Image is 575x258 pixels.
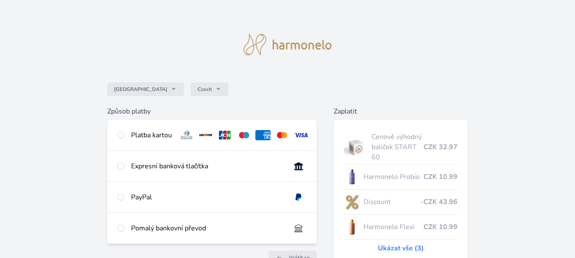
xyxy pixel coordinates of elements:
img: start.jpg [344,136,368,158]
span: -CZK 43.96 [421,197,458,207]
span: [GEOGRAPHIC_DATA] [114,86,167,93]
img: visa.svg [293,130,309,140]
span: CZK 32.97 [423,142,458,152]
span: Discount [363,197,421,207]
span: Czech [197,86,212,93]
div: Pomalý bankovní převod [131,223,284,233]
a: Ukázat vše (3) [378,243,424,253]
button: Czech [191,82,229,96]
h6: Zaplatit [334,106,468,116]
img: bankTransfer_IBAN.svg [291,223,306,233]
span: CZK 10.99 [423,172,458,182]
img: amex.svg [255,130,271,140]
img: paypal.svg [291,192,306,202]
h6: Způsob platby [107,106,317,116]
img: logo.svg [243,34,332,55]
div: PayPal [131,192,284,202]
img: mc.svg [274,130,290,140]
span: Harmonelo Flexi [363,222,423,232]
img: CLEAN_PROBIO_se_stinem_x-lo.jpg [344,166,360,187]
div: Platba kartou [131,130,172,140]
img: jcb.svg [217,130,233,140]
img: onlineBanking_CZ.svg [291,161,306,171]
img: discover.svg [198,130,214,140]
span: Harmonelo Probio [363,172,423,182]
img: discount-lo.png [344,191,360,213]
span: CZK 10.99 [423,222,458,232]
span: Cenově výhodný balíček START 60 [372,132,423,162]
div: Expresní banková tlačítka [131,161,284,171]
img: CLEAN_FLEXI_se_stinem_x-hi_(1)-lo.jpg [344,216,360,238]
button: [GEOGRAPHIC_DATA] [107,82,184,96]
img: diners.svg [179,130,195,140]
img: maestro.svg [236,130,252,140]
